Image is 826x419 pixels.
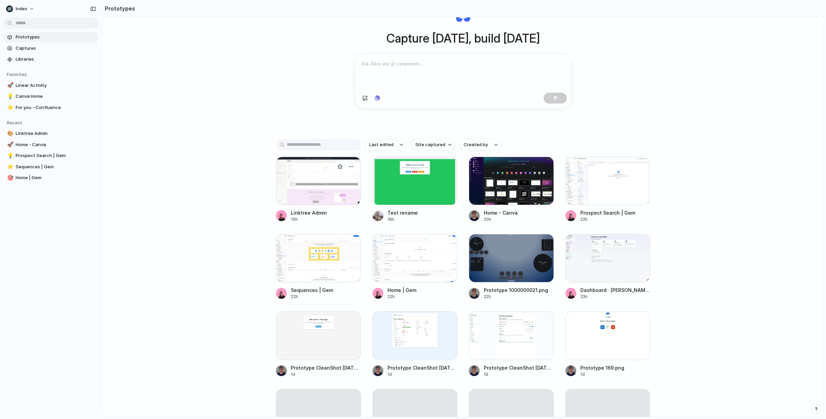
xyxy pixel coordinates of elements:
[365,139,407,151] button: Last edited
[16,34,96,41] span: Prototypes
[565,234,650,300] a: Dashboard · Simon's Org App | OneSignalDashboard · [PERSON_NAME] Org App | OneSignal23h
[387,216,418,222] div: 18h
[565,157,650,222] a: Prospect Search | GemProspect Search | Gem22h
[580,294,650,300] div: 23h
[373,311,458,377] a: Prototype CleanShot 2025-07-03 at 10.35.29@2x.pngPrototype CleanShot [DATE] 10.35.29@2x.png1d
[469,234,554,300] a: Prototype 1000000021.pngPrototype 1000000021.png22h
[16,93,96,100] span: Canva Home
[460,139,502,151] button: Created by
[580,216,635,222] div: 22h
[16,152,96,159] span: Prospect Search | Gem
[464,141,488,148] span: Created by
[291,371,361,377] div: 1d
[291,209,327,216] div: Linktree Admin
[3,43,99,53] a: Captures
[102,4,135,13] h2: Prototypes
[16,45,96,52] span: Captures
[6,141,13,148] button: 🚀
[580,364,624,371] div: Prototype 169.png
[369,141,394,148] span: Last edited
[7,93,12,100] div: 💡
[16,56,96,63] span: Libraries
[16,82,96,89] span: Linear Activity
[291,216,327,222] div: 15h
[484,286,548,294] div: Prototype 1000000021.png
[387,294,416,300] div: 22h
[415,141,445,148] span: Site captured
[16,104,96,111] span: For you - Confluence
[580,371,624,377] div: 1d
[580,286,650,294] div: Dashboard · [PERSON_NAME] Org App | OneSignal
[276,311,361,377] a: Prototype CleanShot 2025-07-03 at 10.36.05@2x.pngPrototype CleanShot [DATE] 10.36.05@2x.png1d
[291,294,333,300] div: 22h
[3,162,99,172] a: ⭐Sequences | Gem
[276,157,361,222] a: Linktree AdminLinktree Admin15h
[16,141,96,148] span: Home - Canva
[484,294,548,300] div: 22h
[484,216,518,222] div: 20h
[291,286,333,294] div: Sequences | Gem
[484,209,518,216] div: Home - Canva
[3,80,99,91] a: 🚀Linear Activity
[484,364,554,371] div: Prototype CleanShot [DATE] 10.54.40@2x.png
[7,130,12,138] div: 🎨
[7,152,12,160] div: 💡
[469,311,554,377] a: Prototype CleanShot 2025-07-07 at 10.54.40@2x.pngPrototype CleanShot [DATE] 10.54.40@2x.png1d
[3,32,99,42] a: Prototypes
[3,91,99,102] a: 💡Canva Home
[7,141,12,149] div: 🚀
[7,163,12,171] div: ⭐
[7,72,27,77] span: Favorites
[7,81,12,89] div: 🚀
[387,364,458,371] div: Prototype CleanShot [DATE] 10.35.29@2x.png
[3,151,99,161] a: 💡Prospect Search | Gem
[6,130,13,137] button: 🎨
[6,152,13,159] button: 💡
[6,104,13,111] button: ⭐
[565,311,650,377] a: Prototype 169.pngPrototype 169.png1d
[3,140,99,150] a: 🚀Home - Canva
[387,286,416,294] div: Home | Gem
[6,93,13,100] button: 💡
[6,164,13,170] button: ⭐
[3,3,38,14] button: Index
[276,234,361,300] a: Sequences | GemSequences | Gem22h
[16,5,27,12] span: Index
[387,209,418,216] div: Test rename
[6,174,13,181] button: 🎯
[16,174,96,181] span: Home | Gem
[469,157,554,222] a: Home - CanvaHome - Canva20h
[7,120,22,125] span: Recent
[16,130,96,137] span: Linktree Admin
[580,209,635,216] div: Prospect Search | Gem
[6,82,13,89] button: 🚀
[3,54,99,64] a: Libraries
[373,234,458,300] a: Home | GemHome | Gem22h
[291,364,361,371] div: Prototype CleanShot [DATE] 10.36.05@2x.png
[3,103,99,113] a: ⭐For you - Confluence
[386,29,540,47] h1: Capture [DATE], build [DATE]
[7,174,12,182] div: 🎯
[3,173,99,183] a: 🎯Home | Gem
[3,128,99,139] a: 🎨Linktree Admin
[16,164,96,170] span: Sequences | Gem
[387,371,458,377] div: 1d
[7,104,12,111] div: ⭐
[373,157,458,222] a: Test renameTest rename18h
[484,371,554,377] div: 1d
[411,139,456,151] button: Site captured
